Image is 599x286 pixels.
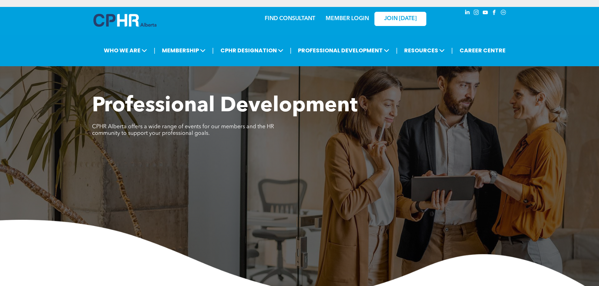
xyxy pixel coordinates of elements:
[384,16,417,22] span: JOIN [DATE]
[500,9,507,18] a: Social network
[160,44,208,57] span: MEMBERSHIP
[473,9,480,18] a: instagram
[482,9,489,18] a: youtube
[402,44,447,57] span: RESOURCES
[457,44,508,57] a: CAREER CENTRE
[92,124,274,136] span: CPHR Alberta offers a wide range of events for our members and the HR community to support your p...
[451,43,453,58] li: |
[212,43,214,58] li: |
[154,43,155,58] li: |
[290,43,292,58] li: |
[491,9,498,18] a: facebook
[374,12,426,26] a: JOIN [DATE]
[218,44,285,57] span: CPHR DESIGNATION
[93,14,156,27] img: A blue and white logo for cp alberta
[296,44,391,57] span: PROFESSIONAL DEVELOPMENT
[464,9,471,18] a: linkedin
[265,16,315,21] a: FIND CONSULTANT
[102,44,149,57] span: WHO WE ARE
[92,96,357,116] span: Professional Development
[396,43,398,58] li: |
[326,16,369,21] a: MEMBER LOGIN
